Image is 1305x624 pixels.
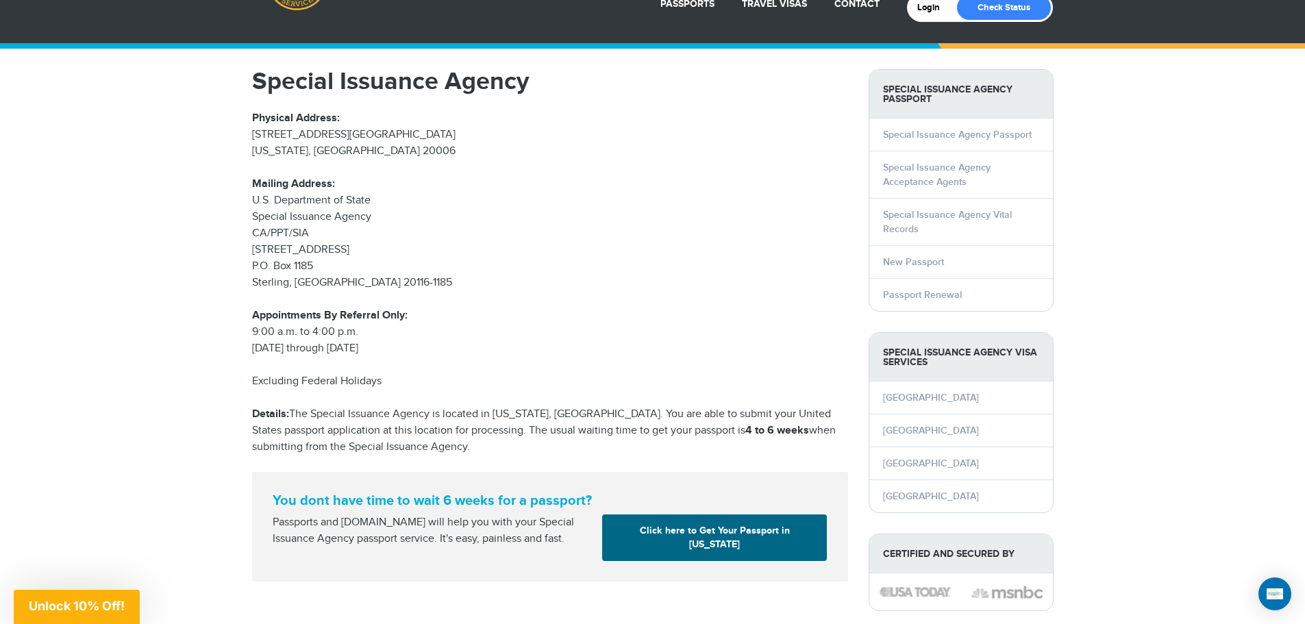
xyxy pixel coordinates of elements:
[883,209,1012,235] a: Special Issuance Agency Vital Records
[1258,577,1291,610] div: Open Intercom Messenger
[252,69,848,94] h1: Special Issuance Agency
[29,599,125,613] span: Unlock 10% Off!
[883,289,962,301] a: Passport Renewal
[252,406,848,455] p: The Special Issuance Agency is located in [US_STATE], [GEOGRAPHIC_DATA]. You are able to submit y...
[971,584,1043,601] img: image description
[883,162,991,188] a: Special Issuance Agency Acceptance Agents
[883,256,944,268] a: New Passport
[252,309,408,322] strong: Appointments By Referral Only:
[252,373,848,390] p: Excluding Federal Holidays
[14,590,140,624] div: Unlock 10% Off!
[252,112,340,125] strong: Physical Address:
[252,110,848,160] p: [STREET_ADDRESS][GEOGRAPHIC_DATA] [US_STATE], [GEOGRAPHIC_DATA] 20006
[883,425,979,436] a: [GEOGRAPHIC_DATA]
[883,490,979,502] a: [GEOGRAPHIC_DATA]
[869,534,1053,573] strong: Certified and Secured by
[883,392,979,403] a: [GEOGRAPHIC_DATA]
[880,587,951,597] img: image description
[252,176,848,291] p: U.S. Department of State Special Issuance Agency CA/PPT/SIA [STREET_ADDRESS] P.O. Box 1185 Sterli...
[252,308,848,357] p: 9:00 a.m. to 4:00 p.m. [DATE] through [DATE]
[267,514,597,547] div: Passports and [DOMAIN_NAME] will help you with your Special Issuance Agency passport service. It'...
[883,129,1032,140] a: Special Issuance Agency Passport
[883,458,979,469] a: [GEOGRAPHIC_DATA]
[745,424,809,437] strong: 4 to 6 weeks
[273,492,828,509] strong: You dont have time to wait 6 weeks for a passport?
[869,333,1053,382] strong: Special Issuance Agency Visa Services
[869,70,1053,118] strong: Special Issuance Agency Passport
[252,408,289,421] strong: Details:
[602,514,827,561] a: Click here to Get Your Passport in [US_STATE]
[917,2,949,13] a: Login
[252,177,335,190] strong: Mailing Address:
